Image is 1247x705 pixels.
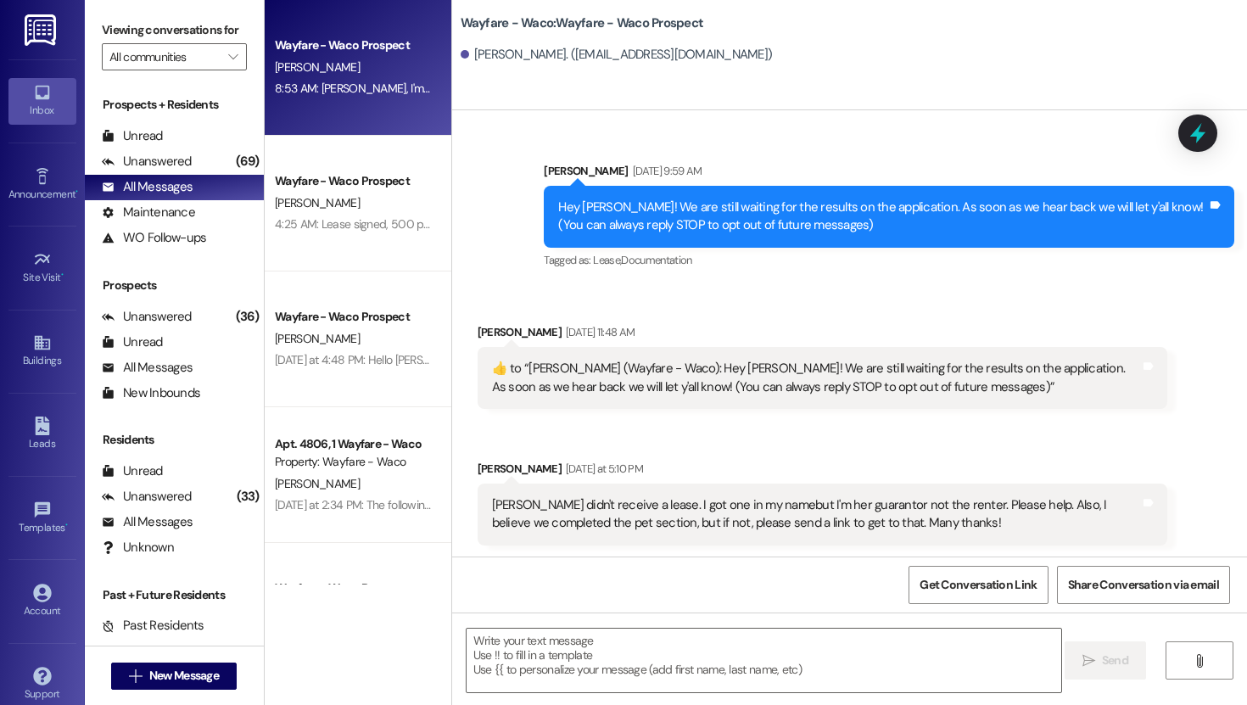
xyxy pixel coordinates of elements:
i:  [228,50,238,64]
a: Site Visit • [8,245,76,291]
div: Past + Future Residents [85,586,264,604]
div: (36) [232,304,264,330]
b: Wayfare - Waco: Wayfare - Waco Prospect [461,14,704,32]
div: Apt. 4806, 1 Wayfare - Waco [275,435,432,453]
div: Wayfare - Waco Prospect [275,36,432,54]
div: Tagged as: [544,248,1234,272]
div: [DATE] at 2:34 PM: The following is the google link: [URL][DOMAIN_NAME], [275,497,631,512]
div: Prospects + Residents [85,96,264,114]
button: New Message [111,663,237,690]
div: All Messages [102,513,193,531]
span: [PERSON_NAME] [275,331,360,346]
div: WO Follow-ups [102,229,206,247]
div: (69) [232,148,264,175]
div: [DATE] at 4:48 PM: Hello [PERSON_NAME], I just sent the lease agreement over to be E-signed. Plea... [275,352,965,367]
div: [DATE] at 5:10 PM [562,460,643,478]
div: Wayfare - Waco Prospect [275,172,432,190]
div: [DATE] 9:59 AM [629,162,702,180]
span: • [75,186,78,198]
span: Share Conversation via email [1068,576,1219,594]
div: Maintenance [102,204,195,221]
span: [PERSON_NAME] [275,476,360,491]
div: [PERSON_NAME] [478,323,1168,347]
div: Unknown [102,539,174,557]
div: Unanswered [102,153,192,171]
div: Future Residents [102,642,216,660]
div: All Messages [102,178,193,196]
span: • [61,269,64,281]
div: All Messages [102,359,193,377]
span: Send [1102,652,1128,669]
div: Wayfare - Waco Prospect [275,579,432,597]
button: Share Conversation via email [1057,566,1230,604]
span: [PERSON_NAME] [275,195,360,210]
span: Lease , [593,253,621,267]
div: ​👍​ to “ [PERSON_NAME] (Wayfare - Waco): Hey [PERSON_NAME]! We are still waiting for the results ... [492,360,1141,396]
div: 4:25 AM: Lease signed, 500 paid, looks like I'm waiting on Wayfare to sign as well. I would love ... [275,216,1080,232]
label: Viewing conversations for [102,17,247,43]
div: Hey [PERSON_NAME]! We are still waiting for the results on the application. As soon as we hear ba... [558,199,1207,235]
span: Get Conversation Link [920,576,1037,594]
button: Send [1065,641,1147,680]
div: Past Residents [102,617,204,635]
div: Unread [102,127,163,145]
i:  [1082,654,1095,668]
input: All communities [109,43,220,70]
a: Inbox [8,78,76,124]
div: Prospects [85,277,264,294]
a: Leads [8,411,76,457]
div: Unanswered [102,488,192,506]
div: Wayfare - Waco Prospect [275,308,432,326]
a: Templates • [8,495,76,541]
div: [PERSON_NAME] [544,162,1234,186]
span: Documentation [621,253,692,267]
div: Unanswered [102,308,192,326]
i:  [129,669,142,683]
a: Buildings [8,328,76,374]
span: • [65,519,68,531]
div: Unread [102,462,163,480]
i:  [1193,654,1205,668]
div: [PERSON_NAME]. ([EMAIL_ADDRESS][DOMAIN_NAME]) [461,46,773,64]
span: [PERSON_NAME] [275,59,360,75]
div: (33) [232,484,264,510]
div: Property: Wayfare - Waco [275,453,432,471]
div: [PERSON_NAME] didn't receive a lease. I got one in my namebut I'm her guarantor not the renter. P... [492,496,1141,533]
a: Account [8,579,76,624]
span: New Message [149,667,219,685]
div: [PERSON_NAME] [478,460,1168,484]
div: Unread [102,333,163,351]
img: ResiDesk Logo [25,14,59,46]
div: 8:53 AM: [PERSON_NAME], I'm going out of town [DATE] through [DATE]. How much do you need for exp... [275,81,1187,96]
div: New Inbounds [102,384,200,402]
button: Get Conversation Link [909,566,1048,604]
div: [DATE] 11:48 AM [562,323,635,341]
div: Residents [85,431,264,449]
